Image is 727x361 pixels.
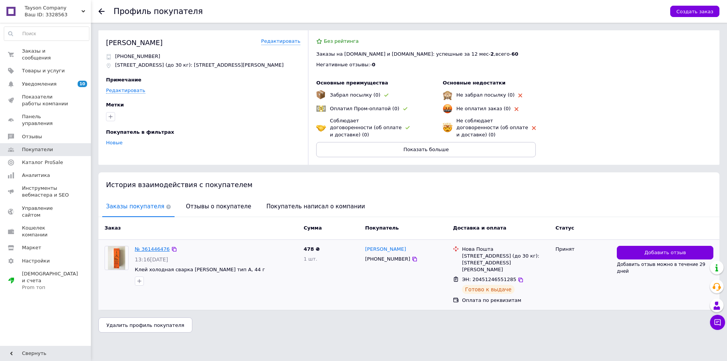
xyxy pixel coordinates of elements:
span: Удалить профиль покупателя [106,322,184,328]
div: Оплата по реквизитам [462,297,549,304]
button: Показать больше [316,142,536,157]
span: Добавить отзыв [644,249,686,256]
span: 0 [372,62,375,67]
span: Не оплатил заказ (0) [456,106,510,111]
div: [PERSON_NAME] [106,38,163,47]
span: 2 [490,51,494,57]
span: Заказы и сообщения [22,48,70,61]
button: Удалить профиль покупателя [98,317,192,333]
span: Доставка и оплата [453,225,506,231]
span: 13:16[DATE] [135,256,168,263]
span: Кошелек компании [22,225,70,238]
span: Управление сайтом [22,205,70,219]
span: Сумма [304,225,322,231]
span: 10 [78,81,87,87]
span: Панель управления [22,113,70,127]
span: Показатели работы компании [22,94,70,107]
div: Покупатель в фильтрах [106,129,298,136]
span: 60 [512,51,518,57]
button: Добавить отзыв [617,246,713,260]
span: Статус [555,225,574,231]
span: Оплатил Пром-оплатой (0) [330,106,399,111]
img: emoji [316,90,325,99]
div: Вернуться назад [98,8,105,14]
span: Забрал посылку (0) [330,92,380,98]
span: История взаимодействия с покупателем [106,181,253,189]
span: Основные недостатки [443,80,505,86]
img: rating-tag-type [406,126,410,130]
div: Готово к выдаче [462,285,514,294]
div: Ваш ID: 3328563 [25,11,91,18]
p: [PHONE_NUMBER] [115,53,160,60]
div: Prom топ [22,284,78,291]
div: [STREET_ADDRESS] (до 30 кг): [STREET_ADDRESS][PERSON_NAME] [462,253,549,273]
img: emoji [316,123,326,133]
a: Новые [106,140,123,145]
a: Клей холодная сварка [PERSON_NAME] тип А, 44 г [135,267,265,272]
span: Заказы покупателя [102,197,175,216]
img: rating-tag-type [384,94,388,97]
img: emoji [316,104,326,114]
span: Аналитика [22,172,50,179]
span: Маркет [22,244,41,251]
span: Примечание [106,77,141,83]
img: emoji [443,90,452,100]
span: Создать заказ [676,9,713,14]
span: Не соблюдает договоренности (об оплате и доставке) (0) [456,118,528,137]
span: Инструменты вебмастера и SEO [22,185,70,198]
img: emoji [443,123,452,133]
span: Добавить отзыв можно в течение 29 дней [617,262,705,274]
a: Фото товару [105,246,129,270]
div: [PHONE_NUMBER] [363,254,412,264]
span: Основные преимущества [316,80,388,86]
span: Каталог ProSale [22,159,63,166]
span: Без рейтинга [324,38,359,44]
a: № 361446476 [135,246,170,252]
span: Показать больше [404,147,449,152]
span: Заказы на [DOMAIN_NAME] и [DOMAIN_NAME]: успешные за 12 мес - , всего - [316,51,518,57]
button: Создать заказ [670,6,719,17]
div: Принят [555,246,611,253]
img: rating-tag-type [515,107,518,111]
span: [DEMOGRAPHIC_DATA] и счета [22,270,78,291]
span: Покупатель написал о компании [262,197,369,216]
img: rating-tag-type [532,126,536,130]
span: Tayson Company [25,5,81,11]
span: Покупатель [365,225,399,231]
span: Отзывы о покупателе [182,197,255,216]
span: Метки [106,102,124,108]
span: 478 ₴ [304,246,320,252]
span: Соблюдает договоренности (об оплате и доставке) (0) [330,118,401,137]
span: Уведомления [22,81,56,88]
span: 1 шт. [304,256,317,262]
input: Поиск [4,27,89,41]
img: emoji [443,104,452,114]
button: Чат с покупателем [710,315,725,330]
span: Заказ [105,225,121,231]
div: Нова Пошта [462,246,549,253]
img: rating-tag-type [518,94,522,97]
img: rating-tag-type [403,107,407,111]
span: Товары и услуги [22,67,65,74]
span: Негативные отзывы: - [316,62,372,67]
span: Не забрал посылку (0) [456,92,515,98]
img: Фото товару [108,246,125,270]
a: Редактировать [106,88,145,94]
h1: Профиль покупателя [114,7,203,16]
span: ЭН: 20451246551285 [462,277,516,282]
span: Отзывы [22,133,42,140]
span: Настройки [22,258,50,264]
a: [PERSON_NAME] [365,246,406,253]
a: Редактировать [261,38,301,45]
span: Покупатели [22,146,53,153]
p: [STREET_ADDRESS] (до 30 кг): [STREET_ADDRESS][PERSON_NAME] [115,62,284,69]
